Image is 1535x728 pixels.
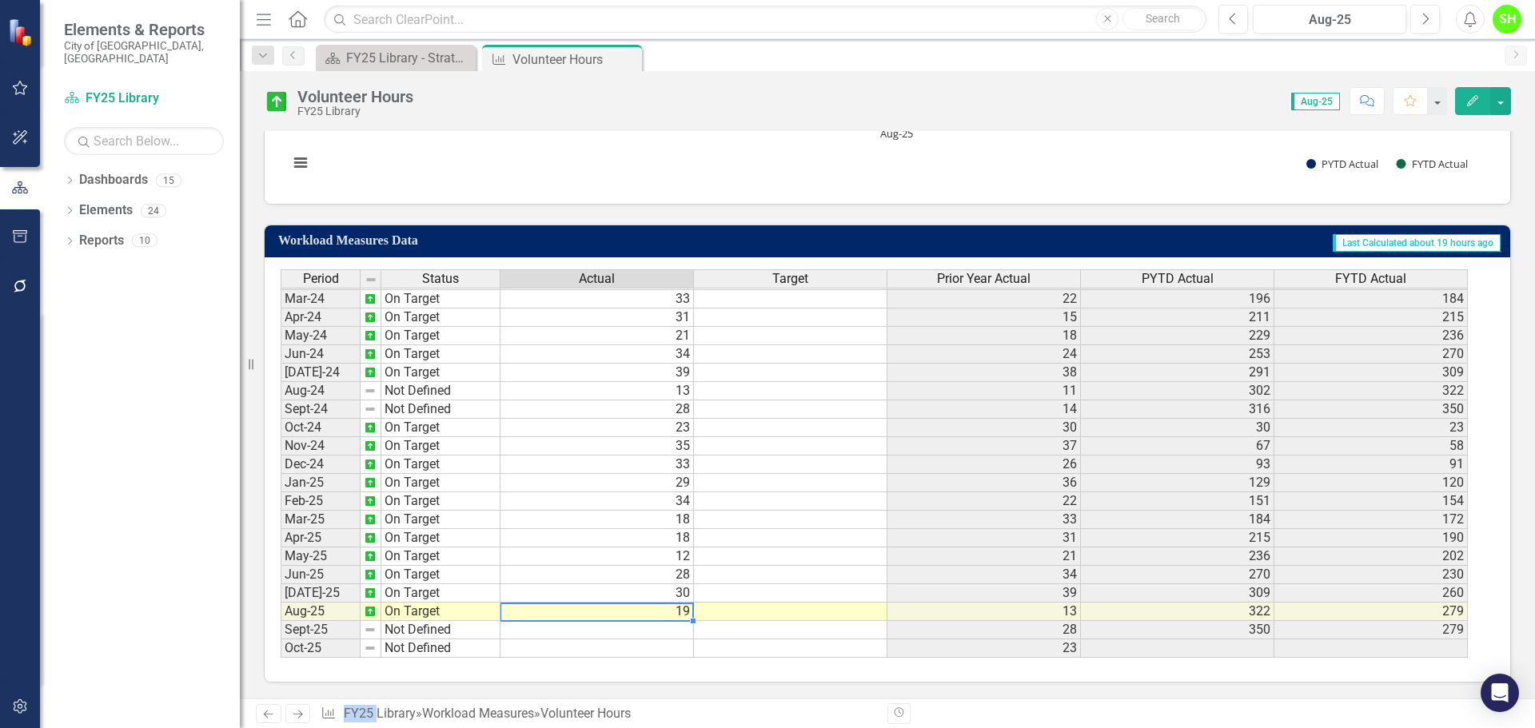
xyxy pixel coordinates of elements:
[79,171,148,189] a: Dashboards
[1274,308,1468,327] td: 215
[364,384,377,397] img: 8DAGhfEEPCf229AAAAAElFTkSuQmCC
[887,382,1081,400] td: 11
[887,603,1081,621] td: 13
[500,382,694,400] td: 13
[364,311,377,324] img: AQAAAAAAAAAAAAAAAAAAAAAAAAAAAAAAAAAAAAAAAAAAAAAAAAAAAAAAAAAAAAAAAAAAAAAAAAAAAAAAAAAAAAAAAAAAAAAAA...
[364,605,377,618] img: AQAAAAAAAAAAAAAAAAAAAAAAAAAAAAAAAAAAAAAAAAAAAAAAAAAAAAAAAAAAAAAAAAAAAAAAAAAAAAAAAAAAAAAAAAAAAAAAA...
[1081,603,1274,621] td: 322
[344,706,416,721] a: FY25 Library
[364,348,377,360] img: AQAAAAAAAAAAAAAAAAAAAAAAAAAAAAAAAAAAAAAAAAAAAAAAAAAAAAAAAAAAAAAAAAAAAAAAAAAAAAAAAAAAAAAAAAAAAAAAA...
[324,6,1206,34] input: Search ClearPoint...
[364,292,377,305] img: AQAAAAAAAAAAAAAAAAAAAAAAAAAAAAAAAAAAAAAAAAAAAAAAAAAAAAAAAAAAAAAAAAAAAAAAAAAAAAAAAAAAAAAAAAAAAAAAA...
[132,234,157,248] div: 10
[887,400,1081,419] td: 14
[772,272,808,286] span: Target
[281,474,361,492] td: Jan-25
[500,566,694,584] td: 28
[281,327,361,345] td: May-24
[1258,10,1401,30] div: Aug-25
[500,474,694,492] td: 29
[281,419,361,437] td: Oct-24
[1274,621,1468,639] td: 279
[381,492,500,511] td: On Target
[500,327,694,345] td: 21
[281,290,361,308] td: Mar-24
[1274,455,1468,474] td: 91
[1274,492,1468,511] td: 154
[381,308,500,327] td: On Target
[500,308,694,327] td: 31
[1274,529,1468,547] td: 190
[887,511,1081,529] td: 33
[1081,584,1274,603] td: 309
[381,437,500,455] td: On Target
[64,39,224,66] small: City of [GEOGRAPHIC_DATA], [GEOGRAPHIC_DATA]
[381,364,500,382] td: On Target
[1142,272,1214,286] span: PYTD Actual
[1081,529,1274,547] td: 215
[887,308,1081,327] td: 15
[887,345,1081,364] td: 24
[278,233,831,248] h3: Workload Measures Data
[1081,382,1274,400] td: 302
[79,201,133,220] a: Elements
[281,639,361,658] td: Oct-25
[1274,547,1468,566] td: 202
[1306,157,1379,171] button: Show PYTD Actual
[500,547,694,566] td: 12
[1397,157,1468,171] button: Show FYTD Actual
[1081,345,1274,364] td: 253
[281,511,361,529] td: Mar-25
[281,529,361,547] td: Apr-25
[281,621,361,639] td: Sept-25
[281,547,361,566] td: May-25
[141,204,166,217] div: 24
[64,20,224,39] span: Elements & Reports
[364,403,377,416] img: 8DAGhfEEPCf229AAAAAElFTkSuQmCC
[381,290,500,308] td: On Target
[364,550,377,563] img: AQAAAAAAAAAAAAAAAAAAAAAAAAAAAAAAAAAAAAAAAAAAAAAAAAAAAAAAAAAAAAAAAAAAAAAAAAAAAAAAAAAAAAAAAAAAAAAAA...
[381,382,500,400] td: Not Defined
[1274,566,1468,584] td: 230
[364,495,377,507] img: AQAAAAAAAAAAAAAAAAAAAAAAAAAAAAAAAAAAAAAAAAAAAAAAAAAAAAAAAAAAAAAAAAAAAAAAAAAAAAAAAAAAAAAAAAAAAAAAA...
[500,584,694,603] td: 30
[1274,419,1468,437] td: 23
[1493,5,1521,34] button: SH
[1122,8,1202,30] button: Search
[281,455,361,474] td: Dec-24
[381,400,500,419] td: Not Defined
[281,492,361,511] td: Feb-25
[1274,511,1468,529] td: 172
[1253,5,1406,34] button: Aug-25
[381,345,500,364] td: On Target
[1274,400,1468,419] td: 350
[1274,382,1468,400] td: 322
[381,511,500,529] td: On Target
[887,639,1081,658] td: 23
[1081,327,1274,345] td: 229
[887,419,1081,437] td: 30
[1481,674,1519,712] div: Open Intercom Messenger
[281,603,361,621] td: Aug-25
[887,566,1081,584] td: 34
[281,400,361,419] td: Sept-24
[1081,474,1274,492] td: 129
[364,421,377,434] img: AQAAAAAAAAAAAAAAAAAAAAAAAAAAAAAAAAAAAAAAAAAAAAAAAAAAAAAAAAAAAAAAAAAAAAAAAAAAAAAAAAAAAAAAAAAAAAAAA...
[422,706,534,721] a: Workload Measures
[1146,12,1180,25] span: Search
[321,705,875,723] div: » »
[887,492,1081,511] td: 22
[381,419,500,437] td: On Target
[297,105,413,117] div: FY25 Library
[500,364,694,382] td: 39
[500,492,694,511] td: 34
[364,531,377,544] img: AQAAAAAAAAAAAAAAAAAAAAAAAAAAAAAAAAAAAAAAAAAAAAAAAAAAAAAAAAAAAAAAAAAAAAAAAAAAAAAAAAAAAAAAAAAAAAAAA...
[887,529,1081,547] td: 31
[500,290,694,308] td: 33
[364,329,377,342] img: AQAAAAAAAAAAAAAAAAAAAAAAAAAAAAAAAAAAAAAAAAAAAAAAAAAAAAAAAAAAAAAAAAAAAAAAAAAAAAAAAAAAAAAAAAAAAAAAA...
[381,529,500,547] td: On Target
[264,89,289,114] img: On Target
[381,547,500,566] td: On Target
[1081,308,1274,327] td: 211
